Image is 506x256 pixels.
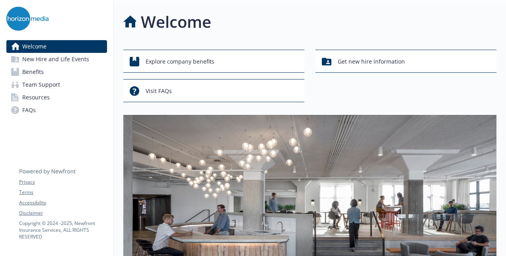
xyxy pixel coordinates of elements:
[22,78,60,91] span: Team Support
[6,53,107,66] a: New Hire and Life Events
[315,50,496,73] button: Get new hire information
[19,220,107,240] p: Copyright © 2024 - 2025 , Newfront Insurance Services, ALL RIGHTS RESERVED
[19,178,107,186] a: Privacy
[123,79,304,102] button: Visit FAQs
[6,66,107,78] a: Benefits
[123,50,304,73] button: Explore company benefits
[19,199,107,206] a: Accessibility
[6,104,107,116] a: FAQs
[22,104,36,116] span: FAQs
[6,40,107,53] a: Welcome
[22,91,50,104] span: Resources
[6,78,107,91] a: Team Support
[19,209,107,217] a: Disclaimer
[338,54,405,69] span: Get new hire information
[141,10,211,34] h1: Welcome
[19,189,107,196] a: Terms
[6,91,107,104] a: Resources
[22,53,89,66] span: New Hire and Life Events
[146,54,214,69] span: Explore company benefits
[22,66,44,78] span: Benefits
[22,40,47,53] span: Welcome
[146,83,172,99] span: Visit FAQs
